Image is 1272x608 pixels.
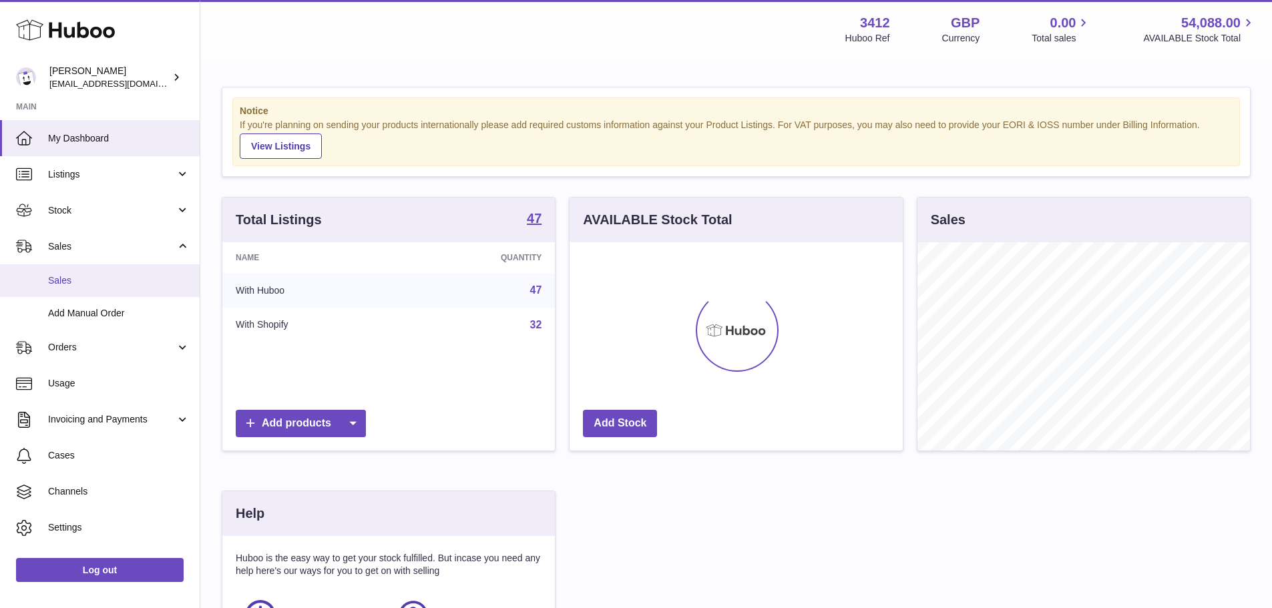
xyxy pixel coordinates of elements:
[527,212,542,228] a: 47
[931,211,966,229] h3: Sales
[236,552,542,577] p: Huboo is the easy way to get your stock fulfilled. But incase you need any help here's our ways f...
[240,119,1233,159] div: If you're planning on sending your products internationally please add required customs informati...
[1181,14,1241,32] span: 54,088.00
[530,319,542,330] a: 32
[222,273,402,308] td: With Huboo
[951,14,980,32] strong: GBP
[402,242,556,273] th: Quantity
[222,308,402,342] td: With Shopify
[236,410,366,437] a: Add products
[49,65,170,90] div: [PERSON_NAME]
[48,521,190,534] span: Settings
[16,558,184,582] a: Log out
[48,377,190,390] span: Usage
[527,212,542,225] strong: 47
[860,14,890,32] strong: 3412
[48,132,190,145] span: My Dashboard
[1143,14,1256,45] a: 54,088.00 AVAILABLE Stock Total
[48,204,176,217] span: Stock
[16,67,36,87] img: internalAdmin-3412@internal.huboo.com
[1032,32,1091,45] span: Total sales
[48,485,190,498] span: Channels
[845,32,890,45] div: Huboo Ref
[48,449,190,462] span: Cases
[942,32,980,45] div: Currency
[240,133,322,159] a: View Listings
[236,211,322,229] h3: Total Listings
[583,211,732,229] h3: AVAILABLE Stock Total
[1050,14,1076,32] span: 0.00
[48,168,176,181] span: Listings
[240,105,1233,117] strong: Notice
[48,240,176,253] span: Sales
[222,242,402,273] th: Name
[48,413,176,426] span: Invoicing and Payments
[583,410,657,437] a: Add Stock
[236,505,264,523] h3: Help
[48,307,190,320] span: Add Manual Order
[1032,14,1091,45] a: 0.00 Total sales
[530,284,542,296] a: 47
[48,274,190,287] span: Sales
[48,341,176,354] span: Orders
[1143,32,1256,45] span: AVAILABLE Stock Total
[49,78,196,89] span: [EMAIL_ADDRESS][DOMAIN_NAME]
